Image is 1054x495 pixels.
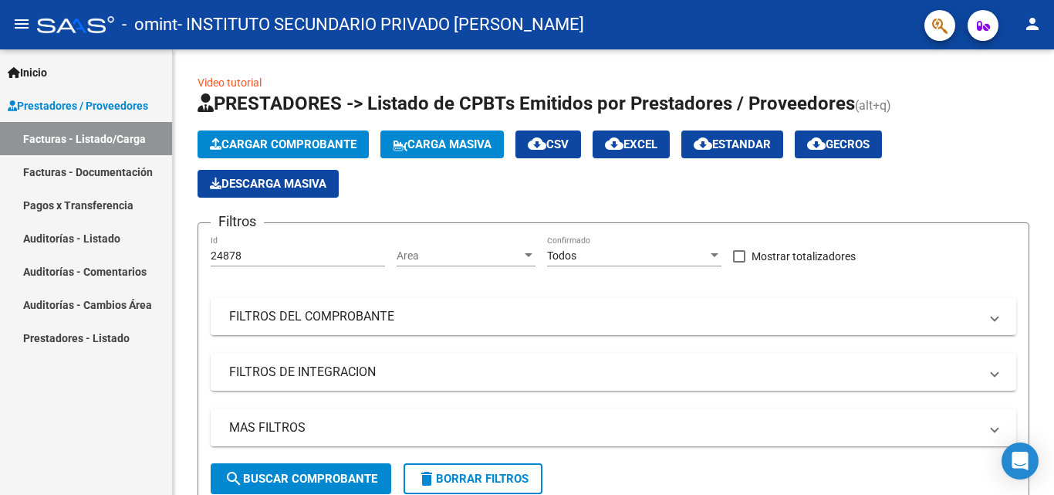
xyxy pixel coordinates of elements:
[605,134,623,153] mat-icon: cloud_download
[681,131,783,158] button: Estandar
[528,137,569,151] span: CSV
[380,131,504,158] button: Carga Masiva
[807,137,870,151] span: Gecros
[225,470,243,488] mat-icon: search
[547,249,576,262] span: Todos
[211,463,391,494] button: Buscar Comprobante
[198,93,855,114] span: PRESTADORES -> Listado de CPBTs Emitidos por Prestadores / Proveedores
[404,463,542,494] button: Borrar Filtros
[229,308,979,325] mat-panel-title: FILTROS DEL COMPROBANTE
[198,76,262,89] a: Video tutorial
[417,472,529,486] span: Borrar Filtros
[515,131,581,158] button: CSV
[198,170,339,198] button: Descarga Masiva
[210,177,326,191] span: Descarga Masiva
[229,419,979,436] mat-panel-title: MAS FILTROS
[211,211,264,232] h3: Filtros
[8,64,47,81] span: Inicio
[211,298,1016,335] mat-expansion-panel-header: FILTROS DEL COMPROBANTE
[1023,15,1042,33] mat-icon: person
[177,8,584,42] span: - INSTITUTO SECUNDARIO PRIVADO [PERSON_NAME]
[807,134,826,153] mat-icon: cloud_download
[210,137,356,151] span: Cargar Comprobante
[225,472,377,486] span: Buscar Comprobante
[8,97,148,114] span: Prestadores / Proveedores
[417,470,436,488] mat-icon: delete
[12,15,31,33] mat-icon: menu
[397,249,522,263] span: Area
[211,354,1016,391] mat-expansion-panel-header: FILTROS DE INTEGRACION
[393,137,492,151] span: Carga Masiva
[211,409,1016,446] mat-expansion-panel-header: MAS FILTROS
[752,247,856,266] span: Mostrar totalizadores
[694,134,712,153] mat-icon: cloud_download
[122,8,177,42] span: - omint
[593,131,670,158] button: EXCEL
[795,131,882,158] button: Gecros
[528,134,546,153] mat-icon: cloud_download
[229,364,979,381] mat-panel-title: FILTROS DE INTEGRACION
[198,131,369,158] button: Cargar Comprobante
[605,137,657,151] span: EXCEL
[1002,442,1039,480] div: Open Intercom Messenger
[694,137,771,151] span: Estandar
[855,98,891,113] span: (alt+q)
[198,170,339,198] app-download-masive: Descarga masiva de comprobantes (adjuntos)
